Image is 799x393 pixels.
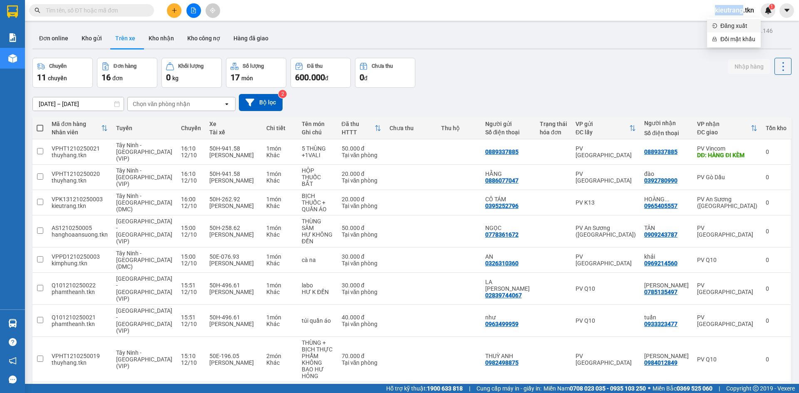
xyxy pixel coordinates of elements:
span: question-circle [9,338,17,346]
div: ĐC giao [697,129,751,136]
div: KHÔNG BAO HƯ HỎNG [302,359,333,379]
strong: 1900 633 818 [427,385,463,392]
div: 16:00 [181,196,201,203]
div: 0 [766,356,787,363]
div: 1 món [266,253,293,260]
div: LA BO THANH [485,279,531,292]
input: Tìm tên, số ĐT hoặc mã đơn [46,6,144,15]
div: khải [644,253,689,260]
div: HTTT [342,129,375,136]
div: đào [644,171,689,177]
div: PV Q10 [697,257,757,263]
img: solution-icon [8,33,17,42]
div: Chọn văn phòng nhận [133,100,190,108]
li: Hotline: 1900 8153 [78,31,348,41]
sup: 1 [769,4,775,10]
div: Nhân viên [52,129,101,136]
span: đ [325,75,328,82]
div: Khác [266,231,293,238]
div: 1 món [266,145,293,152]
div: 0 [766,257,787,263]
span: notification [9,357,17,365]
button: Đã thu600.000đ [290,58,351,88]
div: [PERSON_NAME] [209,321,258,327]
button: Chuyến11chuyến [32,58,93,88]
div: Tại văn phòng [342,203,381,209]
div: Khác [266,203,293,209]
div: 1 món [266,196,293,203]
div: 0984012849 [644,359,677,366]
div: Tồn kho [766,125,787,131]
span: Tây Ninh - [GEOGRAPHIC_DATA] (VIP) [116,142,172,162]
div: Khác [266,359,293,366]
div: 0 [766,199,787,206]
div: PV An Sương ([GEOGRAPHIC_DATA]) [576,225,636,238]
div: KIM ANH [644,353,689,359]
th: Toggle SortBy [571,117,640,139]
img: warehouse-icon [8,319,17,328]
div: 12/10 [181,203,201,209]
div: 0778361672 [485,231,519,238]
div: 0785135497 [644,289,677,295]
div: 0 [766,228,787,235]
img: logo-vxr [7,5,18,18]
b: GỬI : PV K13 [10,60,76,74]
span: 0 [360,72,364,82]
button: file-add [186,3,201,18]
div: HƯ KHÔNG ĐỀN [302,231,333,245]
div: PV Gò Dầu [697,174,757,180]
div: Khác [266,260,293,267]
button: Đơn online [32,28,75,48]
div: [PERSON_NAME] [209,231,258,238]
span: Tây Ninh - [GEOGRAPHIC_DATA] (DMC) [116,193,172,213]
div: Q101210250022 [52,282,108,289]
button: Kho công nợ [181,28,227,48]
span: 11 [37,72,46,82]
img: icon-new-feature [764,7,772,14]
div: Người gửi [485,121,531,127]
span: 17 [231,72,240,82]
span: [GEOGRAPHIC_DATA] - [GEOGRAPHIC_DATA] (VIP) [116,307,172,334]
span: đơn [112,75,123,82]
span: Tây Ninh - [GEOGRAPHIC_DATA] (VIP) [116,349,172,369]
div: Q101210250021 [52,314,108,321]
div: thuyhang.tkn [52,177,108,184]
div: PV [GEOGRAPHIC_DATA] [697,225,757,238]
button: Chưa thu0đ [355,58,415,88]
div: Chưa thu [372,63,393,69]
div: DĐ: HÀNG ĐI KÈM [697,152,757,158]
div: 0392780990 [644,177,677,184]
div: Tài xế [209,129,258,136]
div: 50E-196.05 [209,353,258,359]
div: 15:51 [181,282,201,289]
div: Chuyến [49,63,67,69]
div: 15:51 [181,314,201,321]
div: PV Q10 [576,317,636,324]
img: warehouse-icon [8,54,17,63]
div: PV [GEOGRAPHIC_DATA] [576,145,636,158]
div: 0889337885 [644,148,677,155]
span: kieutrang.tkn [708,5,761,15]
div: PV [GEOGRAPHIC_DATA] [576,171,636,184]
span: ⚪️ [648,387,650,390]
div: Số điện thoại [644,130,689,136]
div: HỘP THUỐC BẮT [302,167,333,187]
div: Khác [266,321,293,327]
button: Số lượng17món [226,58,286,88]
div: Đơn hàng [114,63,136,69]
div: HẰNG [485,171,531,177]
span: Miền Nam [543,384,646,393]
div: 15:00 [181,225,201,231]
span: Tây Ninh - [GEOGRAPHIC_DATA] (DMC) [116,250,172,270]
div: 50.000 đ [342,225,381,231]
div: AS1210250005 [52,225,108,231]
div: PV An Sương ([GEOGRAPHIC_DATA]) [697,196,757,209]
div: Khác [266,289,293,295]
div: VPHT1210250021 [52,145,108,152]
div: Ghi chú [302,129,333,136]
div: 12/10 [181,231,201,238]
div: thuyhang.tkn [52,152,108,158]
span: Đổi mật khẩu [720,35,756,44]
div: Tại văn phòng [342,359,381,366]
div: PV [GEOGRAPHIC_DATA] [576,353,636,366]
